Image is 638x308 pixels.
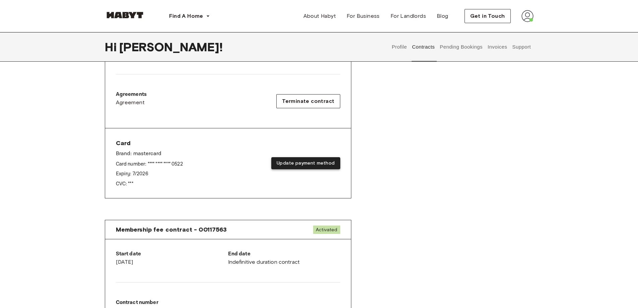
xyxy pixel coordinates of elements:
a: About Habyt [298,9,341,23]
button: Get in Touch [465,9,511,23]
p: Brand: mastercard [116,150,183,158]
span: For Landlords [391,12,426,20]
span: [PERSON_NAME] ! [119,40,223,54]
span: About Habyt [303,12,336,20]
p: Contract number [116,299,228,307]
span: Terminate contract [282,97,334,105]
div: Indefinitive duration contract [228,250,340,266]
button: Invoices [487,32,508,62]
img: avatar [521,10,534,22]
span: Agreement [116,99,145,107]
button: Update payment method [271,157,340,170]
button: Support [511,32,532,62]
p: Agreements [116,90,147,99]
div: [DATE] [116,250,228,266]
a: For Business [341,9,385,23]
button: Profile [391,32,408,62]
p: Start date [116,250,228,258]
a: For Landlords [385,9,431,23]
div: user profile tabs [389,32,533,62]
span: Get in Touch [470,12,505,20]
span: Hi [105,40,119,54]
button: Pending Bookings [439,32,484,62]
img: Habyt [105,12,145,18]
span: Membership fee contract - 00117563 [116,226,227,234]
span: Activated [313,226,340,234]
button: Find A Home [164,9,215,23]
a: Agreement [116,99,147,107]
button: Terminate contract [276,94,340,108]
span: For Business [347,12,380,20]
p: Expiry: 7 / 2026 [116,170,183,177]
button: Contracts [411,32,436,62]
span: Find A Home [169,12,203,20]
p: End date [228,250,340,258]
span: Card [116,139,183,147]
span: Blog [437,12,448,20]
a: Blog [431,9,454,23]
